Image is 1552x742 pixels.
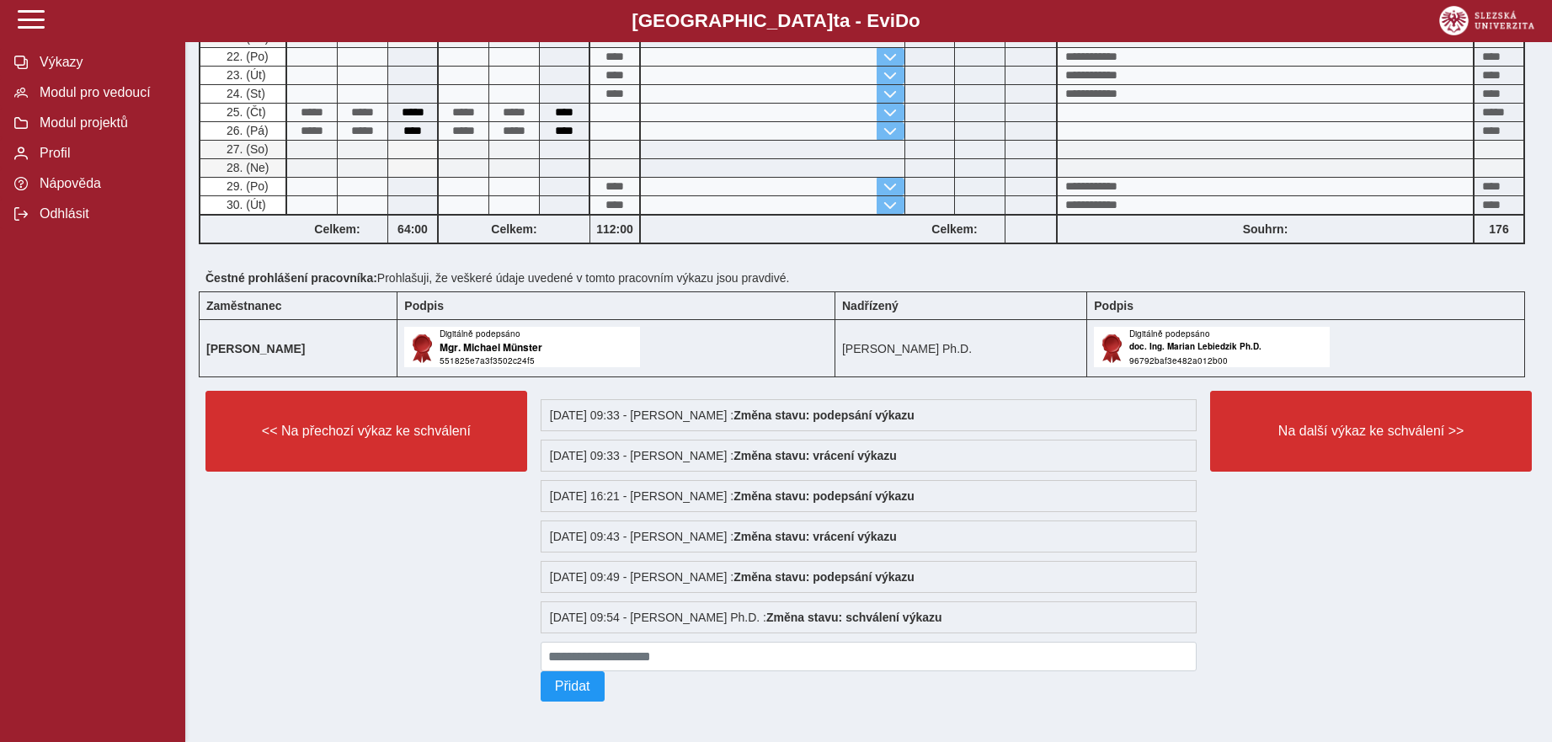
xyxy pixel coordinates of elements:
[35,146,171,161] span: Profil
[35,176,171,191] span: Nápověda
[835,320,1086,377] td: [PERSON_NAME] Ph.D.
[733,570,915,584] b: Změna stavu: podepsání výkazu
[766,611,942,624] b: Změna stavu: schválení výkazu
[223,142,269,156] span: 27. (So)
[404,299,444,312] b: Podpis
[1210,391,1532,472] button: Na další výkaz ke schválení >>
[51,10,1501,32] b: [GEOGRAPHIC_DATA] a - Evi
[287,222,387,236] b: Celkem:
[904,222,1005,236] b: Celkem:
[35,115,171,131] span: Modul projektů
[223,161,269,174] span: 28. (Ne)
[206,299,281,312] b: Zaměstnanec
[1094,299,1133,312] b: Podpis
[590,222,639,236] b: 112:00
[439,222,589,236] b: Celkem:
[205,391,527,472] button: << Na přechozí výkaz ke schválení
[1475,222,1523,236] b: 176
[733,489,915,503] b: Změna stavu: podepsání výkazu
[1224,424,1517,439] span: Na další výkaz ke schválení >>
[833,10,839,31] span: t
[223,87,265,100] span: 24. (St)
[404,327,640,367] img: Digitálně podepsáno uživatelem
[205,271,377,285] b: Čestné prohlášení pracovníka:
[733,530,897,543] b: Změna stavu: vrácení výkazu
[1439,6,1534,35] img: logo_web_su.png
[541,561,1197,593] div: [DATE] 09:49 - [PERSON_NAME] :
[223,31,269,45] span: 21. (Ne)
[199,264,1539,291] div: Prohlašuji, že veškeré údaje uvedené v tomto pracovním výkazu jsou pravdivé.
[223,198,266,211] span: 30. (Út)
[35,206,171,222] span: Odhlásit
[35,55,171,70] span: Výkazy
[220,424,513,439] span: << Na přechozí výkaz ke schválení
[388,222,437,236] b: 64:00
[733,408,915,422] b: Změna stavu: podepsání výkazu
[206,342,305,355] b: [PERSON_NAME]
[223,179,269,193] span: 29. (Po)
[555,679,590,694] span: Přidat
[223,68,266,82] span: 23. (Út)
[35,85,171,100] span: Modul pro vedoucí
[223,124,269,137] span: 26. (Pá)
[842,299,899,312] b: Nadřízený
[909,10,920,31] span: o
[541,440,1197,472] div: [DATE] 09:33 - [PERSON_NAME] :
[895,10,909,31] span: D
[223,105,266,119] span: 25. (Čt)
[541,520,1197,552] div: [DATE] 09:43 - [PERSON_NAME] :
[541,480,1197,512] div: [DATE] 16:21 - [PERSON_NAME] :
[541,671,605,702] button: Přidat
[223,50,269,63] span: 22. (Po)
[733,449,897,462] b: Změna stavu: vrácení výkazu
[541,601,1197,633] div: [DATE] 09:54 - [PERSON_NAME] Ph.D. :
[1243,222,1288,236] b: Souhrn:
[1094,327,1330,367] img: Digitálně podepsáno uživatelem
[541,399,1197,431] div: [DATE] 09:33 - [PERSON_NAME] :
